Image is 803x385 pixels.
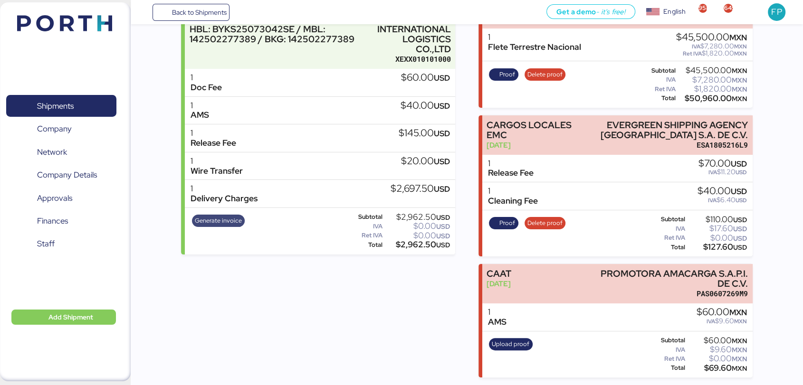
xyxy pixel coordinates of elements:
span: MXN [732,337,747,345]
button: Upload proof [489,338,533,350]
div: CAAT [487,269,511,279]
span: Back to Shipments [172,7,226,18]
span: USD [433,184,449,194]
div: Subtotal [644,337,685,344]
span: MXN [732,346,747,354]
div: 1 [191,184,258,194]
div: $0.00 [384,232,450,239]
span: USD [433,128,449,139]
span: USD [731,186,747,197]
span: Proof [499,218,515,228]
div: ESA1805216L9 [591,140,748,150]
div: Release Fee [488,168,534,178]
span: USD [436,213,449,222]
div: PAS0607269M9 [591,289,748,299]
button: Delete proof [525,68,566,81]
div: $50,960.00 [678,95,747,102]
button: Proof [489,217,518,229]
div: Total [644,365,685,371]
span: MXN [732,364,747,373]
span: MXN [732,94,747,103]
span: USD [433,101,449,111]
div: 1 [191,156,243,166]
span: MXN [732,76,747,85]
div: $127.60 [687,244,747,251]
span: USD [433,156,449,167]
div: 1 [488,32,581,42]
div: EVERGREEN SHIPPING AGENCY [GEOGRAPHIC_DATA] S.A. DE C.V. [591,120,748,140]
div: Release Fee [191,138,236,148]
div: Wire Transfer [191,166,243,176]
span: USD [733,216,747,224]
div: $45,500.00 [678,67,747,74]
div: $0.00 [384,223,450,230]
div: $2,962.50 [384,241,450,248]
span: IVA [708,169,717,176]
button: Proof [489,68,518,81]
div: $1,820.00 [678,85,747,93]
span: Add Shipment [48,311,93,323]
div: Ret IVA [644,235,685,241]
div: Ret IVA [644,356,685,362]
span: Company [37,122,72,136]
button: Delete proof [525,217,566,229]
div: Doc Fee [191,83,222,93]
span: USD [736,197,747,204]
div: $7,280.00 [676,43,747,50]
span: Delete proof [527,218,563,228]
div: XEXX010101000 [377,54,451,64]
span: MXN [732,355,747,363]
div: $17.60 [687,225,747,232]
span: USD [733,225,747,233]
span: USD [433,73,449,83]
span: USD [733,234,747,243]
span: Approvals [37,191,72,205]
div: JIANGSU XIN BURNASIA - ADUALINK VMI // 1x40HQ // SHANGHAI - MANZANILLO / HBL: BYKS25073042SE / MB... [190,4,373,45]
span: Proof [499,69,515,80]
button: Generate invoice [192,215,245,227]
div: [DATE] [487,140,586,150]
span: IVA [707,318,715,325]
div: Total [644,244,685,251]
span: USD [436,222,449,231]
a: Shipments [6,95,116,117]
div: $2,697.50 [390,184,449,194]
div: $0.00 [687,355,747,362]
button: Menu [136,4,153,20]
a: Staff [6,233,116,255]
div: 1 [191,128,236,138]
a: Finances [6,210,116,232]
a: Company [6,118,116,140]
div: $60.00 [687,337,747,344]
div: $40.00 [400,101,449,111]
span: MXN [729,307,747,318]
span: Staff [37,237,55,251]
a: Company Details [6,164,116,186]
div: IVA [347,223,382,230]
span: MXN [734,50,747,57]
div: $20.00 [401,156,449,167]
span: Upload proof [492,339,529,349]
div: Flete Terrestre Nacional [488,42,581,52]
div: AMS [488,317,507,327]
span: Finances [37,214,68,228]
span: IVA [708,197,717,204]
div: $70.00 [698,159,747,169]
div: $9.60 [687,346,747,353]
a: Back to Shipments [153,4,230,21]
div: $60.00 [697,307,747,318]
div: 1 [488,186,538,196]
div: $1,820.00 [676,50,747,57]
div: $11.20 [698,169,747,176]
div: Cleaning Fee [488,196,538,206]
div: [DATE] [487,279,511,289]
span: MXN [734,318,747,325]
div: $145.00 [398,128,449,139]
span: USD [436,241,449,249]
div: 1 [191,73,222,83]
div: CARGOS LOCALES EMC [487,120,586,140]
div: Ret IVA [644,86,676,93]
div: $45,500.00 [676,32,747,43]
span: Shipments [37,99,74,113]
div: Ret IVA [347,232,382,239]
